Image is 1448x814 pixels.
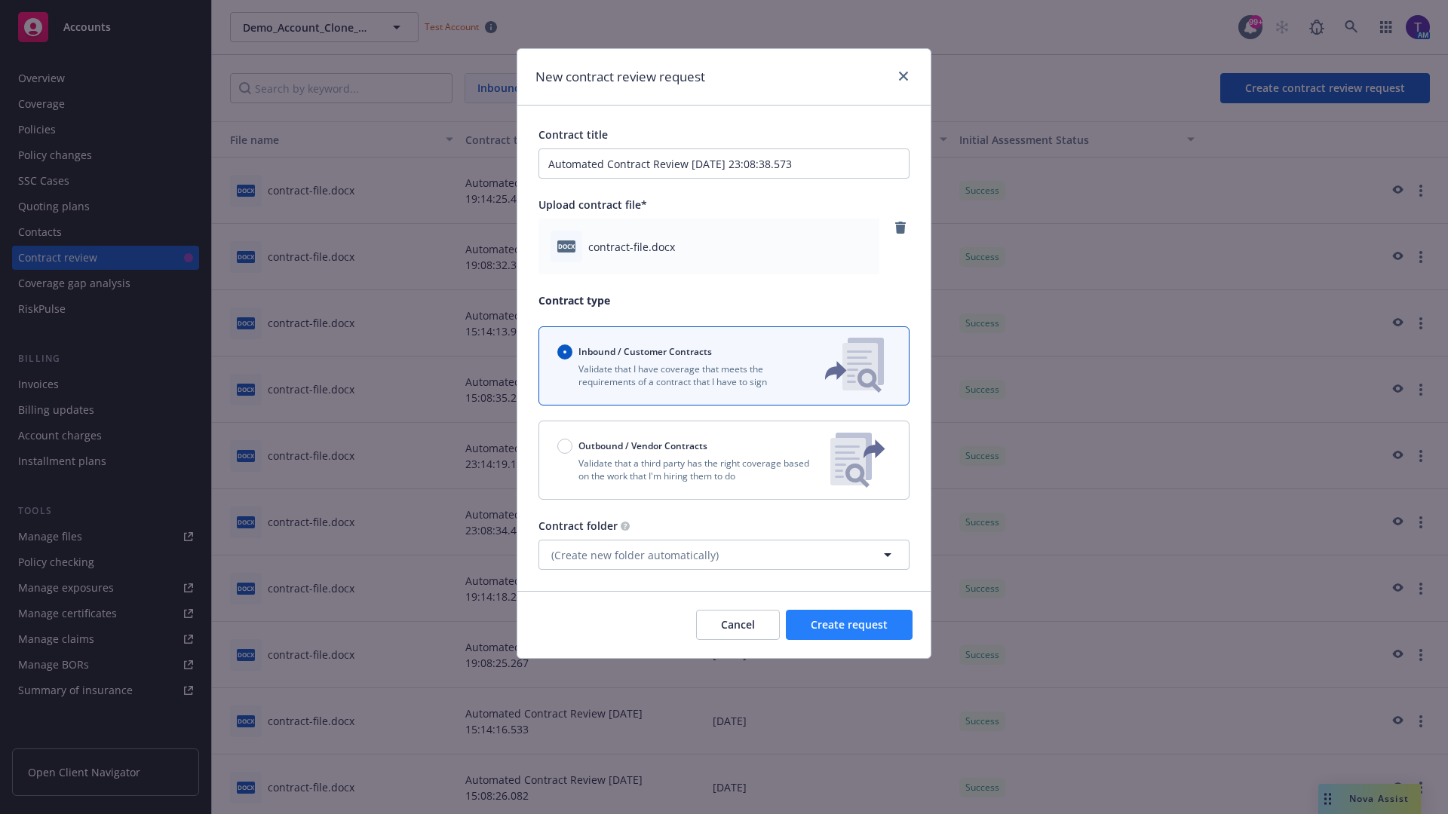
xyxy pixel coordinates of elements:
[786,610,913,640] button: Create request
[551,547,719,563] span: (Create new folder automatically)
[538,292,910,308] p: Contract type
[538,148,910,179] input: Enter a title for this contract
[891,219,910,237] a: remove
[557,240,575,252] span: docx
[696,610,780,640] button: Cancel
[538,421,910,500] button: Outbound / Vendor ContractsValidate that a third party has the right coverage based on the work t...
[538,326,910,405] button: Inbound / Customer ContractsValidate that I have coverage that meets the requirements of a contra...
[538,197,647,212] span: Upload contract file*
[557,344,572,360] input: Inbound / Customer Contracts
[557,363,800,388] p: Validate that I have coverage that meets the requirements of a contract that I have to sign
[557,457,818,482] p: Validate that a third party has the right coverage based on the work that I'm hiring them to do
[557,439,572,454] input: Outbound / Vendor Contracts
[538,519,618,533] span: Contract folder
[811,617,888,632] span: Create request
[535,67,705,87] h1: New contract review request
[578,345,712,358] span: Inbound / Customer Contracts
[538,540,910,570] button: (Create new folder automatically)
[578,439,707,452] span: Outbound / Vendor Contracts
[538,127,608,142] span: Contract title
[588,239,675,255] span: contract-file.docx
[894,67,913,85] a: close
[721,617,755,632] span: Cancel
